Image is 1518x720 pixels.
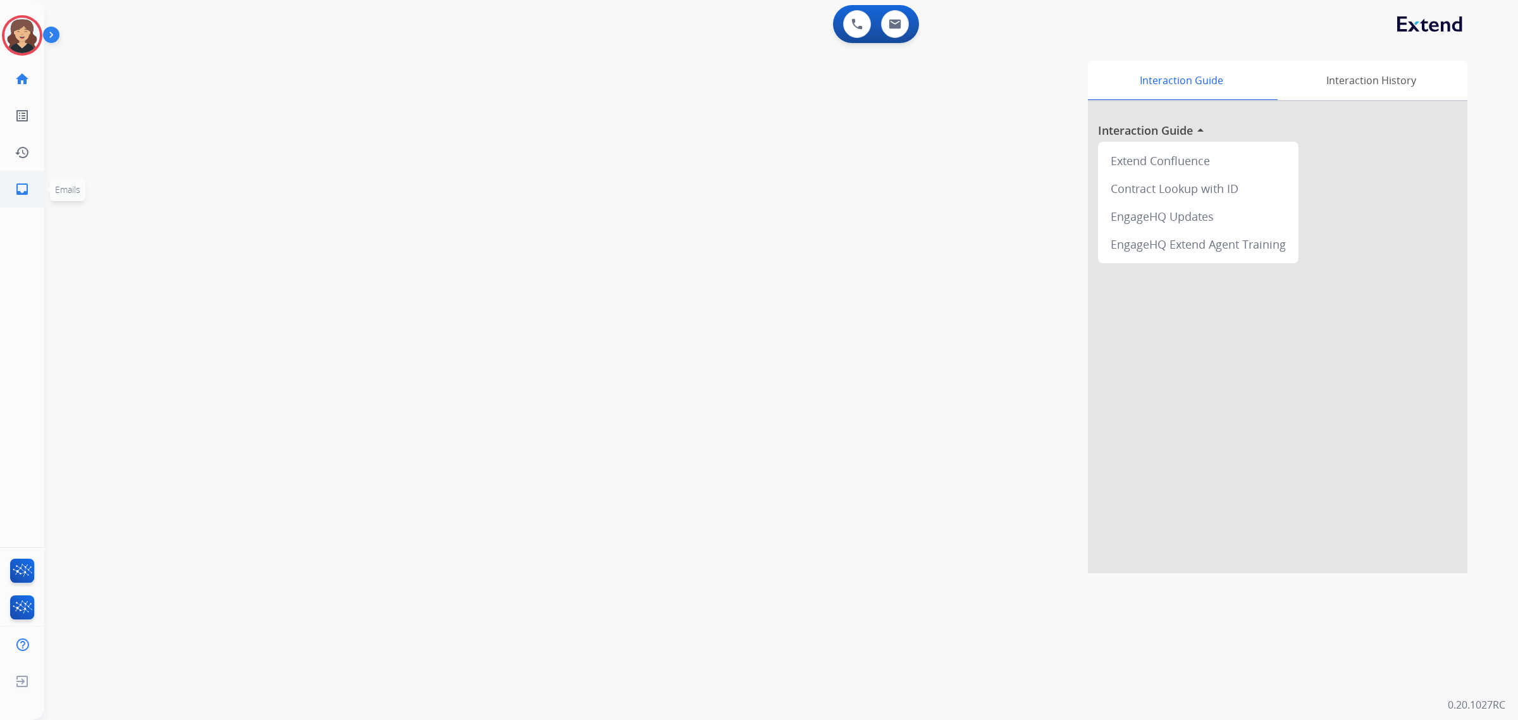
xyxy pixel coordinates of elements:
img: avatar [4,18,40,53]
p: 0.20.1027RC [1448,697,1505,712]
mat-icon: history [15,145,30,160]
mat-icon: inbox [15,182,30,197]
div: Extend Confluence [1103,147,1293,175]
div: Interaction History [1274,61,1467,100]
div: Contract Lookup with ID [1103,175,1293,202]
span: Emails [55,183,80,196]
div: EngageHQ Updates [1103,202,1293,230]
mat-icon: list_alt [15,108,30,123]
div: Interaction Guide [1088,61,1274,100]
div: EngageHQ Extend Agent Training [1103,230,1293,258]
mat-icon: home [15,71,30,87]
